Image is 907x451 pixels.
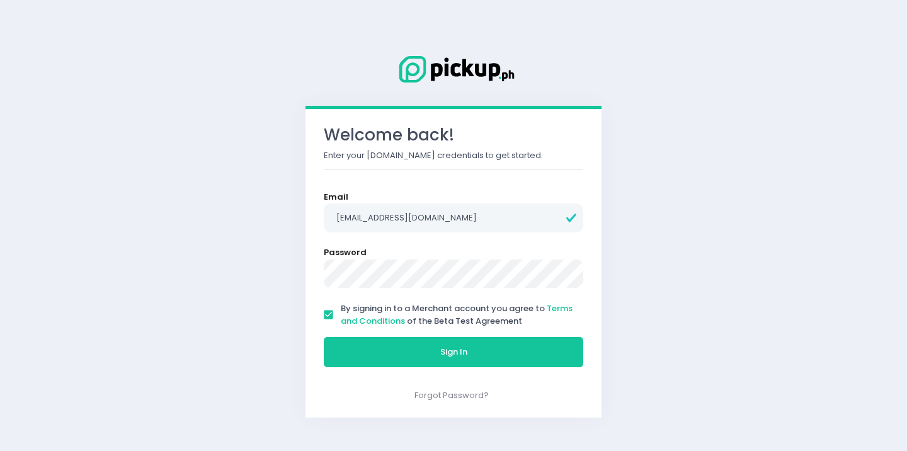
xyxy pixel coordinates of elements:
span: Sign In [440,346,467,358]
label: Email [324,191,348,203]
span: By signing in to a Merchant account you agree to of the Beta Test Agreement [341,302,573,327]
p: Enter your [DOMAIN_NAME] credentials to get started. [324,149,583,162]
button: Sign In [324,337,583,367]
h3: Welcome back! [324,125,583,145]
label: Password [324,246,367,259]
a: Forgot Password? [414,389,489,401]
a: Terms and Conditions [341,302,573,327]
input: Email [324,203,583,232]
img: Logo [391,54,516,85]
